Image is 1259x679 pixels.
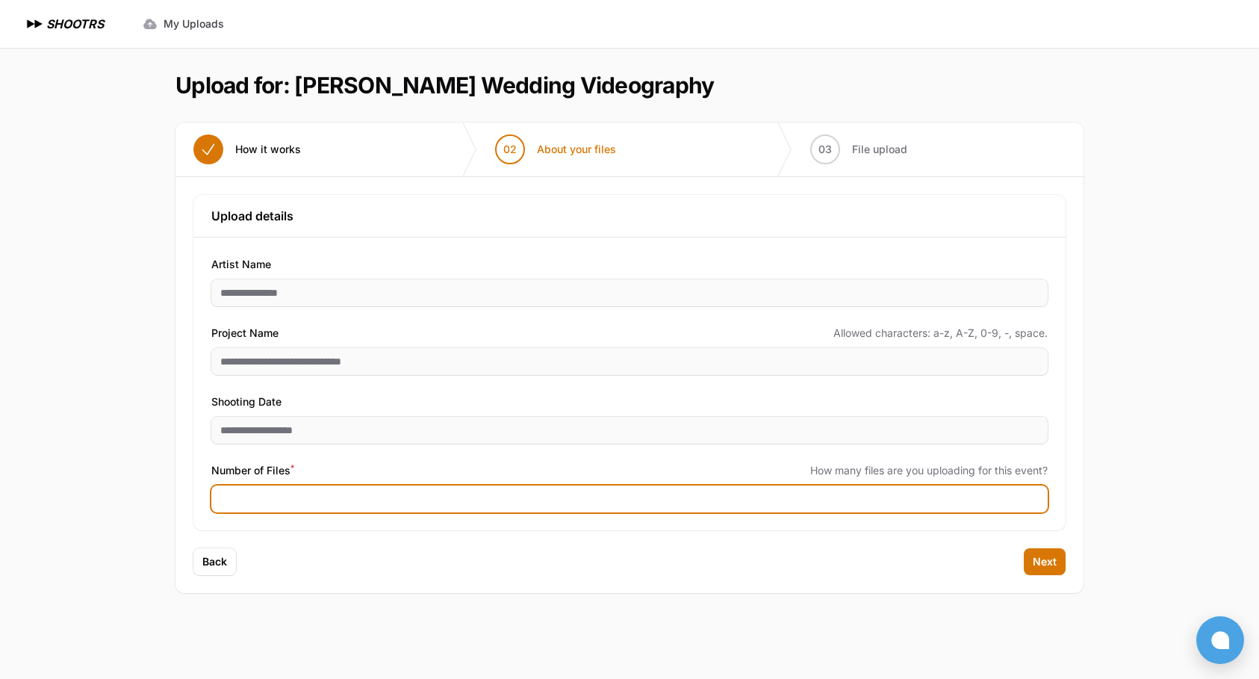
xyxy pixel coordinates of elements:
span: Project Name [211,324,279,342]
button: 03 File upload [792,123,925,176]
span: My Uploads [164,16,224,31]
button: How it works [175,123,319,176]
a: SHOOTRS SHOOTRS [24,15,104,33]
h1: SHOOTRS [46,15,104,33]
button: 02 About your files [477,123,634,176]
button: Open chat window [1196,616,1244,664]
span: About your files [537,142,616,157]
h1: Upload for: [PERSON_NAME] Wedding Videography [175,72,714,99]
span: Artist Name [211,255,271,273]
h3: Upload details [211,207,1048,225]
span: Number of Files [211,462,294,480]
button: Back [193,548,236,575]
span: 03 [818,142,832,157]
span: Allowed characters: a-z, A-Z, 0-9, -, space. [833,326,1048,341]
span: File upload [852,142,907,157]
span: Back [202,554,227,569]
img: SHOOTRS [24,15,46,33]
span: How many files are you uploading for this event? [810,463,1048,478]
span: Shooting Date [211,393,282,411]
span: How it works [235,142,301,157]
span: Next [1033,554,1057,569]
a: My Uploads [134,10,233,37]
span: 02 [503,142,517,157]
button: Next [1024,548,1066,575]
